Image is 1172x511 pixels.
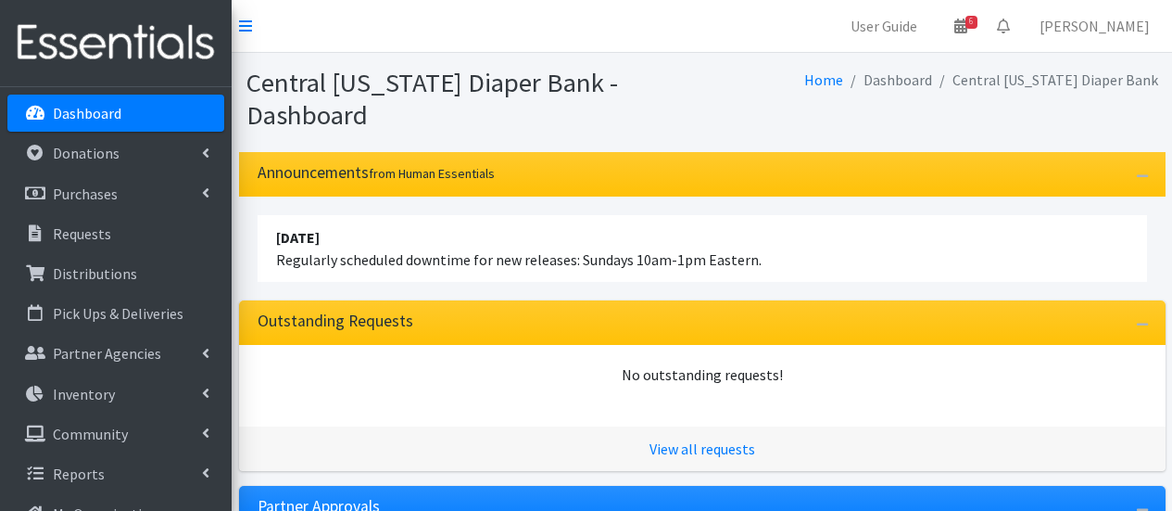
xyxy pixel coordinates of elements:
[53,185,118,203] p: Purchases
[53,264,137,283] p: Distributions
[7,255,224,292] a: Distributions
[369,165,495,182] small: from Human Essentials
[53,425,128,443] p: Community
[53,104,121,122] p: Dashboard
[649,440,755,458] a: View all requests
[276,228,320,247] strong: [DATE]
[246,67,696,131] h1: Central [US_STATE] Diaper Bank - Dashboard
[7,455,224,492] a: Reports
[7,376,224,413] a: Inventory
[53,385,115,403] p: Inventory
[932,67,1158,94] li: Central [US_STATE] Diaper Bank
[7,335,224,372] a: Partner Agencies
[53,144,120,162] p: Donations
[7,295,224,332] a: Pick Ups & Deliveries
[804,70,843,89] a: Home
[258,215,1147,282] li: Regularly scheduled downtime for new releases: Sundays 10am-1pm Eastern.
[53,304,183,323] p: Pick Ups & Deliveries
[836,7,932,45] a: User Guide
[258,312,413,331] h3: Outstanding Requests
[7,215,224,252] a: Requests
[1025,7,1165,45] a: [PERSON_NAME]
[258,163,495,183] h3: Announcements
[7,12,224,74] img: HumanEssentials
[7,175,224,212] a: Purchases
[53,224,111,243] p: Requests
[53,465,105,483] p: Reports
[7,134,224,172] a: Donations
[843,67,932,94] li: Dashboard
[258,364,1147,386] div: No outstanding requests!
[7,415,224,453] a: Community
[939,7,982,45] a: 6
[53,344,161,363] p: Partner Agencies
[7,95,224,132] a: Dashboard
[965,16,977,29] span: 6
